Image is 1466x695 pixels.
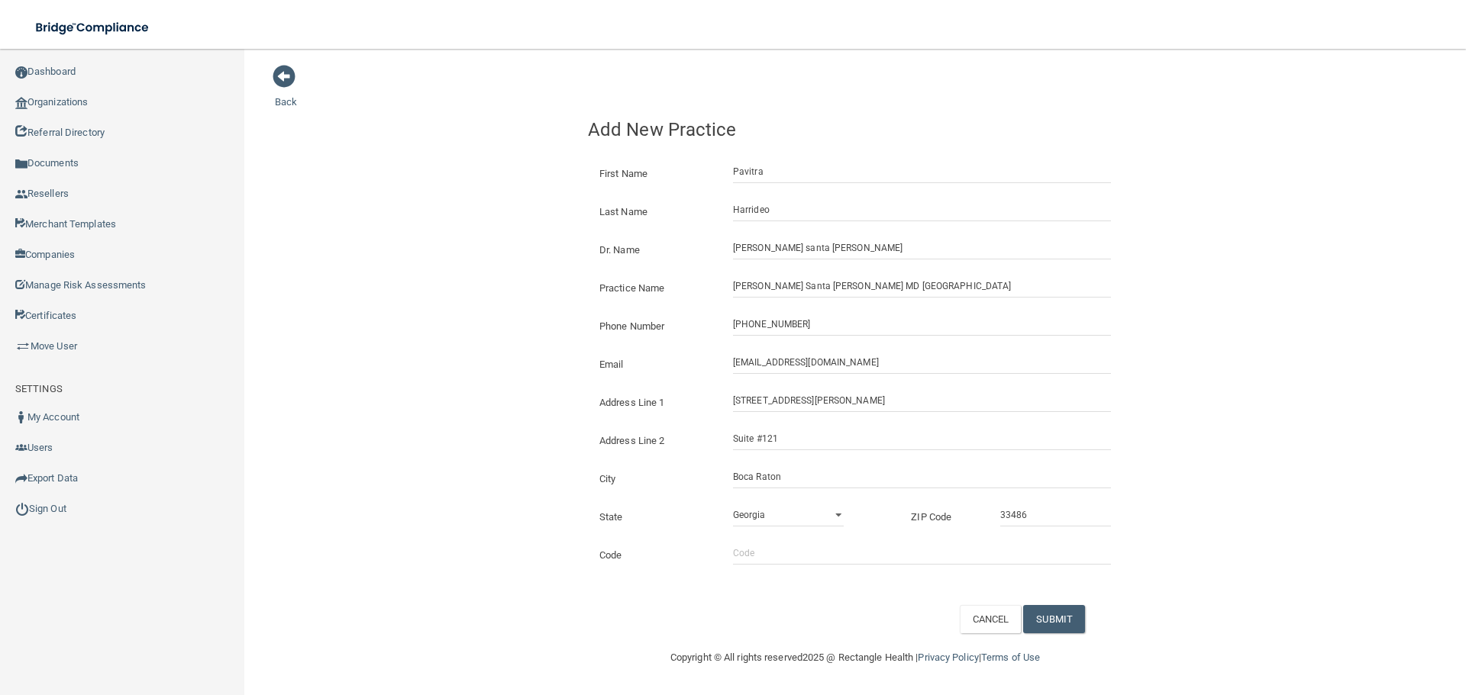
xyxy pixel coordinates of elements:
input: (___) ___-____ [733,313,1111,336]
h4: Add New Practice [588,120,1122,140]
input: First Name [733,160,1111,183]
label: Code [588,546,722,565]
img: icon-export.b9366987.png [15,472,27,484]
label: ZIP Code [899,508,989,526]
label: Practice Name [588,279,722,298]
img: ic_user_dark.df1a06c3.png [15,411,27,423]
label: Email [588,356,722,374]
label: State [588,508,722,526]
label: Address Line 1 [588,394,722,412]
label: First Name [588,165,722,183]
input: Address Line 2 [733,427,1111,450]
input: Address Line 1 [733,389,1111,412]
input: Doctor Name [733,236,1111,259]
label: Dr. Name [588,241,722,259]
input: City [733,465,1111,488]
label: Phone Number [588,317,722,336]
img: bridge_compliance_login_screen.278c3ca4.svg [23,12,163,43]
img: ic_dashboard_dark.d01f4a41.png [15,66,27,79]
img: icon-users.e205127d.png [15,442,27,454]
input: Code [733,542,1111,565]
label: Last Name [588,203,722,221]
div: Copyright © All rights reserved 2025 @ Rectangle Health | | [576,633,1134,682]
a: Back [275,78,297,108]
img: organization-icon.f8decf85.png [15,97,27,109]
a: Terms of Use [981,652,1040,663]
input: Last Name [733,198,1111,221]
button: SUBMIT [1023,605,1085,633]
button: CANCEL [960,605,1022,633]
label: SETTINGS [15,380,63,398]
img: icon-documents.8dae5593.png [15,158,27,170]
label: Address Line 2 [588,432,722,450]
img: briefcase.64adab9b.png [15,339,31,354]
label: City [588,470,722,488]
input: Practice Name [733,275,1111,298]
img: ic_power_dark.7ecde6b1.png [15,502,29,516]
input: _____ [1000,504,1111,526]
a: Privacy Policy [918,652,978,663]
img: ic_reseller.de258add.png [15,188,27,201]
input: Email [733,351,1111,374]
